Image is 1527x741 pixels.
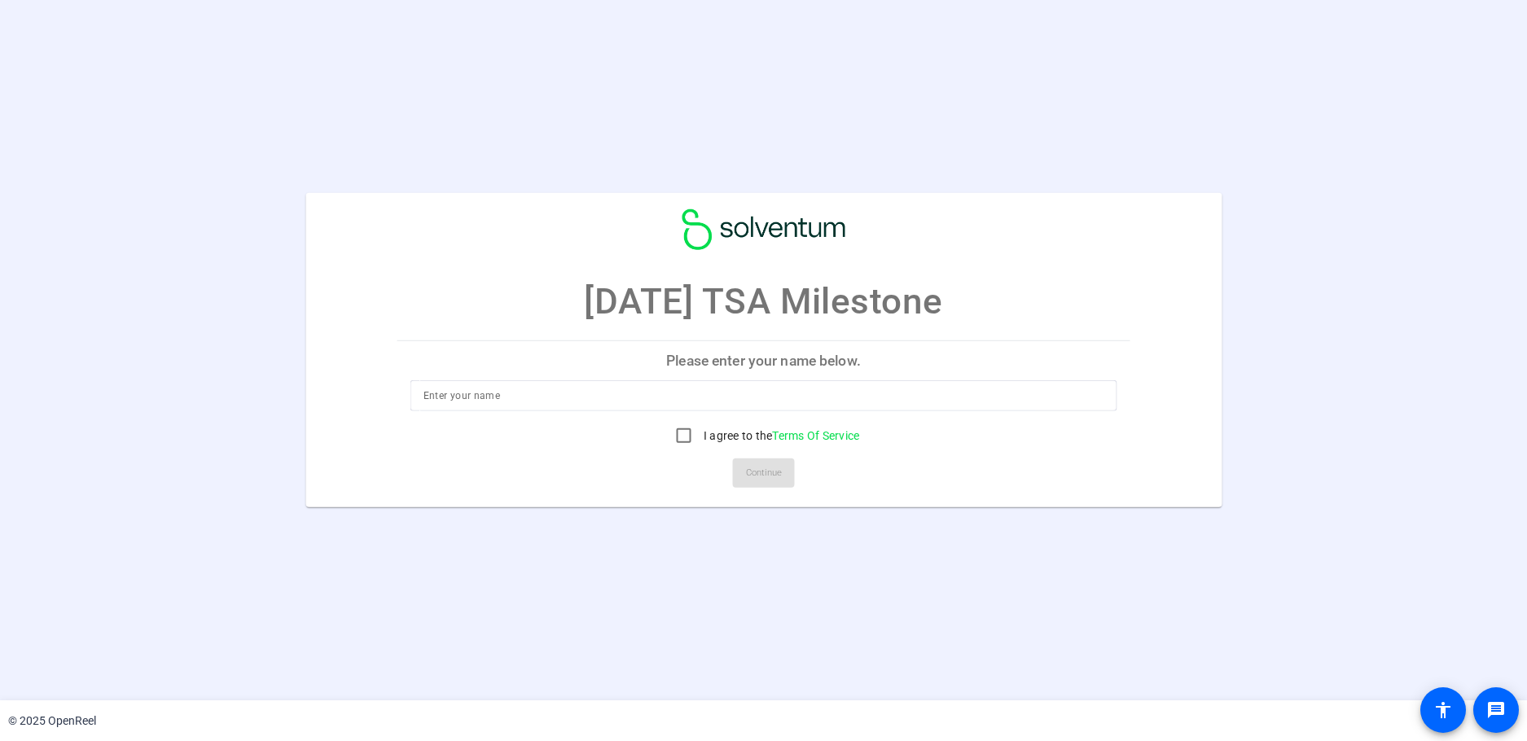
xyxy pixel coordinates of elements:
[700,427,860,444] label: I agree to the
[584,274,943,328] p: [DATE] TSA Milestone
[397,341,1130,380] p: Please enter your name below.
[423,386,1104,406] input: Enter your name
[1486,700,1506,720] mat-icon: message
[772,429,859,442] a: Terms Of Service
[8,712,96,730] div: © 2025 OpenReel
[682,209,845,250] img: company-logo
[1433,700,1453,720] mat-icon: accessibility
